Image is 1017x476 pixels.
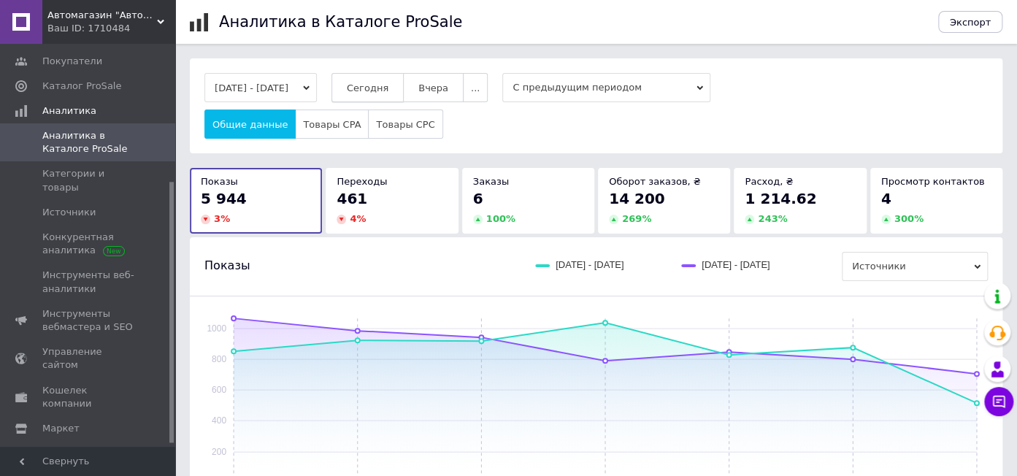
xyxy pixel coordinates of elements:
span: Маркет [42,422,80,435]
span: 6 [473,190,483,207]
span: Переходы [337,176,387,187]
button: Сегодня [331,73,404,102]
text: 800 [212,354,226,364]
span: Источники [42,206,96,219]
span: Заказы [473,176,509,187]
span: 5 944 [201,190,247,207]
span: Кошелек компании [42,384,135,410]
span: Конкурентная аналитика [42,231,135,257]
span: Товары CPA [303,119,361,130]
button: Вчера [403,73,464,102]
button: Товары CPC [368,110,442,139]
span: Вчера [418,82,448,93]
span: 1 214.62 [745,190,816,207]
span: Просмотр контактов [881,176,985,187]
text: 200 [212,447,226,457]
text: 600 [212,385,226,395]
span: 3 % [214,213,230,224]
span: Каталог ProSale [42,80,121,93]
span: Товары CPC [376,119,434,130]
span: 461 [337,190,367,207]
span: Показы [201,176,238,187]
button: Общие данные [204,110,296,139]
span: Расход, ₴ [745,176,793,187]
span: 4 % [350,213,366,224]
button: Экспорт [938,11,1002,33]
span: Показы [204,258,250,274]
span: Покупатели [42,55,102,68]
span: Общие данные [212,119,288,130]
span: Автомагазин "АвтоСлава" [47,9,157,22]
button: Чат с покупателем [984,387,1013,416]
span: 4 [881,190,891,207]
span: Оборот заказов, ₴ [609,176,701,187]
span: 269 % [622,213,651,224]
span: Сегодня [347,82,388,93]
div: Ваш ID: 1710484 [47,22,175,35]
h1: Аналитика в Каталоге ProSale [219,13,462,31]
span: Инструменты веб-аналитики [42,269,135,295]
span: Аналитика [42,104,96,118]
span: Управление сайтом [42,345,135,372]
button: Товары CPA [295,110,369,139]
span: ... [471,82,480,93]
button: [DATE] - [DATE] [204,73,317,102]
button: ... [463,73,488,102]
text: 400 [212,415,226,426]
span: 100 % [486,213,515,224]
span: 300 % [894,213,924,224]
span: С предыдущим периодом [502,73,710,102]
span: 14 200 [609,190,665,207]
span: 243 % [758,213,787,224]
text: 1000 [207,323,226,334]
span: Категории и товары [42,167,135,193]
span: Экспорт [950,17,991,28]
span: Инструменты вебмастера и SEO [42,307,135,334]
span: Аналитика в Каталоге ProSale [42,129,135,156]
span: Источники [842,252,988,281]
